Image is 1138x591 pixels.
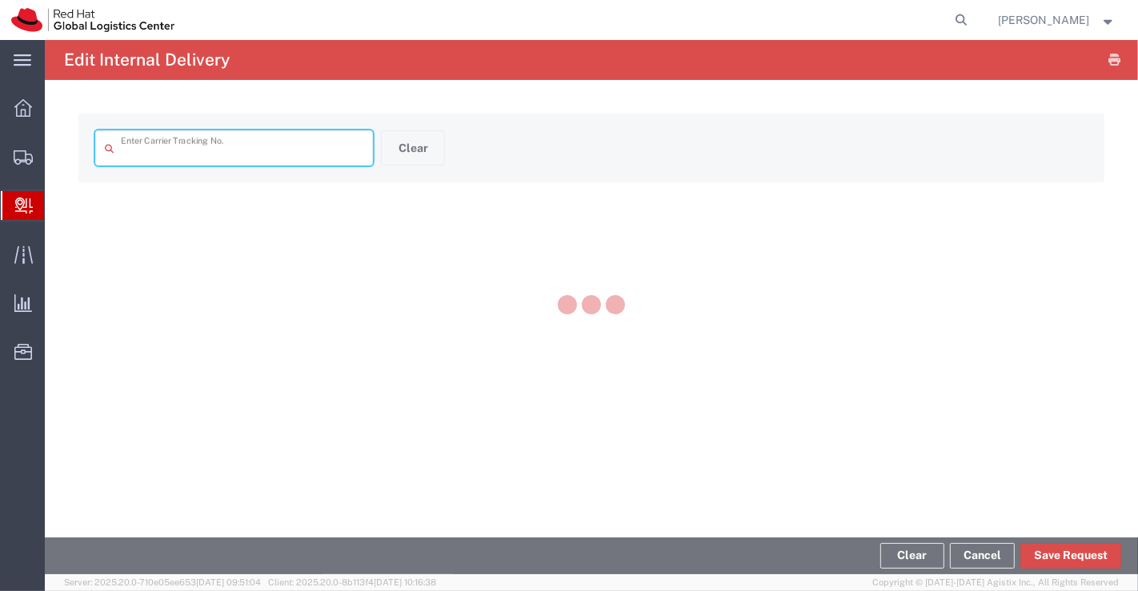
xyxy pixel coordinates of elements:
[64,577,261,587] span: Server: 2025.20.0-710e05ee653
[374,577,436,587] span: [DATE] 10:16:38
[196,577,261,587] span: [DATE] 09:51:04
[268,577,436,587] span: Client: 2025.20.0-8b113f4
[11,8,174,32] img: logo
[872,576,1119,589] span: Copyright © [DATE]-[DATE] Agistix Inc., All Rights Reserved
